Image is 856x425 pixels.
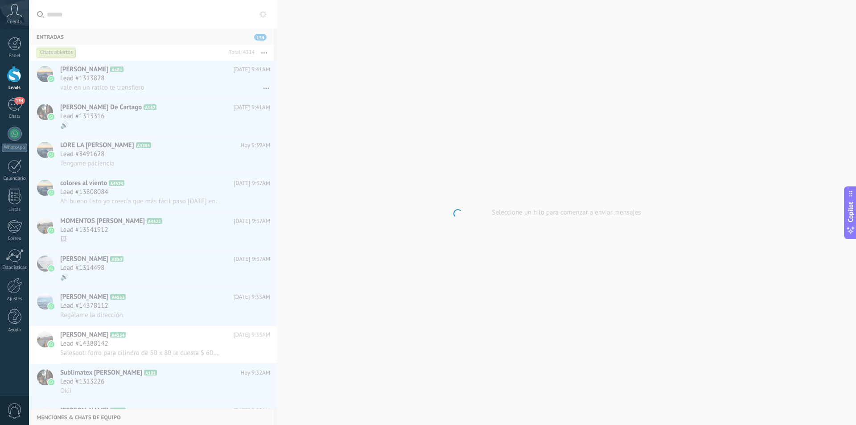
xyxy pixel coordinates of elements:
[846,202,855,222] span: Copilot
[2,236,28,242] div: Correo
[7,19,22,25] span: Cuenta
[2,176,28,182] div: Calendario
[2,207,28,213] div: Listas
[2,85,28,91] div: Leads
[2,296,28,302] div: Ajustes
[2,53,28,59] div: Panel
[2,265,28,271] div: Estadísticas
[14,97,25,104] span: 154
[2,144,27,152] div: WhatsApp
[2,114,28,120] div: Chats
[2,327,28,333] div: Ayuda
